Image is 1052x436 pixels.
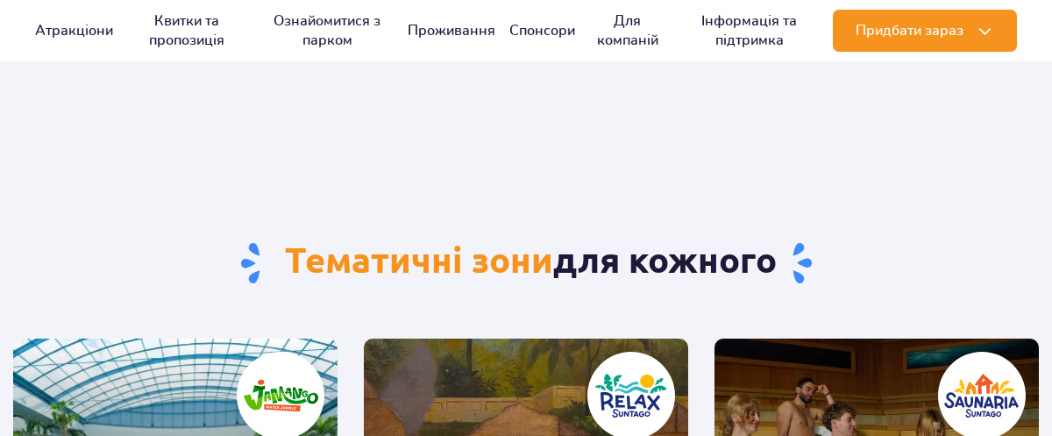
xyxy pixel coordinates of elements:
a: Спонсори [509,10,575,52]
button: Придбати зараз [833,10,1017,52]
a: Для компаній [589,10,665,52]
a: Проживання [408,10,495,52]
a: Ознайомитися з парком [260,10,394,52]
a: Інформація та підтримка [679,10,819,52]
span: Тематичні зони [285,240,553,280]
span: Придбати зараз [856,23,963,39]
h1: для кожного [13,239,1039,286]
a: Атракціони [35,10,113,52]
a: Квитки та пропозиція [127,10,246,52]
